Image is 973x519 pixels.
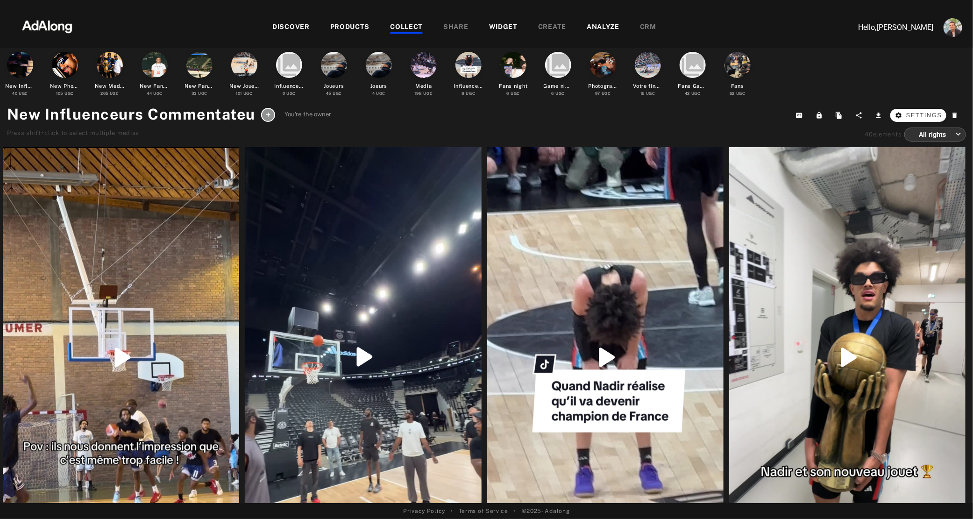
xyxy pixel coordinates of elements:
div: New Photographe [50,82,80,90]
div: UGC [730,91,746,97]
iframe: Chat Widget [926,474,973,519]
div: New Fans Selfie [140,82,170,90]
div: UGC [283,91,296,97]
div: Media [415,82,432,90]
div: UGC [372,91,386,97]
span: Settings [906,111,942,120]
div: Fans [731,82,744,90]
span: You're the owner [284,110,332,119]
span: © 2025 - Adalong [522,507,570,515]
div: Game night fan [544,82,573,90]
div: UGC [640,91,655,97]
a: Terms of Service [459,507,508,515]
a: Privacy Policy [403,507,445,515]
div: ANALYZE [587,22,619,33]
div: DISCOVER [272,22,310,33]
div: Joueurs [324,82,344,90]
span: 40 [865,131,873,138]
div: UGC [507,91,520,97]
div: PRODUCTS [330,22,370,33]
div: UGC [552,91,565,97]
div: Influenceur [454,82,483,90]
div: All rights [913,122,961,147]
div: New Fans Games Night [185,82,214,90]
div: elements [865,130,902,139]
div: UGC [147,91,163,97]
button: Delete this collection [946,109,966,122]
button: Copy collection ID [791,109,811,122]
div: Fans Game Night [678,82,708,90]
i: collections [680,52,706,78]
button: Download [870,109,890,122]
h1: New Influenceurs Commentateu [7,103,256,126]
button: Account settings [941,16,965,39]
div: Joeurs [370,82,387,90]
div: SHARE [443,22,469,33]
div: UGC [326,91,342,97]
div: New Media [95,82,125,90]
button: Duplicate collection [831,109,851,122]
div: Influenceurs Commentateurs [275,82,304,90]
div: Votre finale [633,82,663,90]
i: collections [545,52,571,78]
div: New Joueurs [230,82,259,90]
img: 63233d7d88ed69de3c212112c67096b6.png [6,12,88,40]
button: Lock from editing [811,109,831,122]
div: COLLECT [390,22,423,33]
img: ACg8ocLjEk1irI4XXb49MzUGwa4F_C3PpCyg-3CPbiuLEZrYEA=s96-c [944,18,962,37]
div: UGC [595,91,611,97]
div: Press shift+click to select multiple medias [7,128,332,138]
div: WIDGET [489,22,518,33]
span: • [514,507,516,515]
div: UGC [100,91,119,97]
div: New Influenceurs Commentateu [6,82,35,90]
div: UGC [56,91,74,97]
div: UGC [415,91,433,97]
div: UGC [12,91,28,97]
span: • [451,507,453,515]
div: UGC [462,91,476,97]
div: CRM [640,22,656,33]
div: UGC [685,91,701,97]
div: UGC [192,91,207,97]
button: Settings [890,109,946,122]
p: Hello, [PERSON_NAME] [840,22,934,33]
button: Share [851,109,871,122]
i: collections [276,52,302,78]
div: Photographe [589,82,618,90]
div: UGC [236,91,253,97]
div: CREATE [538,22,566,33]
div: Fans night [499,82,528,90]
